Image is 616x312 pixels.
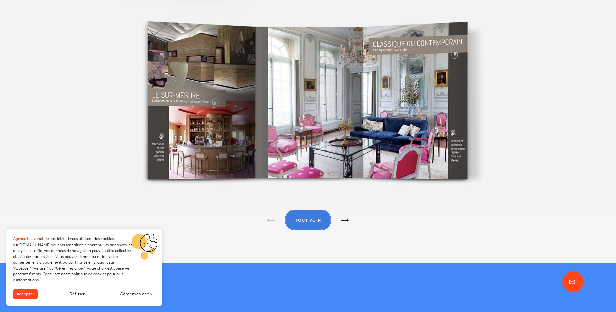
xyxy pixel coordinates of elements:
[13,236,133,283] p: et des sociétés tierces utilisent des cookies sur pour personnaliser le contenu, les annonces, et...
[285,210,332,230] a: Tout voir
[13,289,38,299] button: Accepter
[6,229,162,306] aside: Bannière de cookies GDPR
[18,243,51,247] a: [DOMAIN_NAME]
[295,218,321,222] span: Tout voir
[13,236,40,241] strong: Agence Lucyan
[117,289,156,299] button: Gérer mes choix
[66,289,88,299] button: Refuser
